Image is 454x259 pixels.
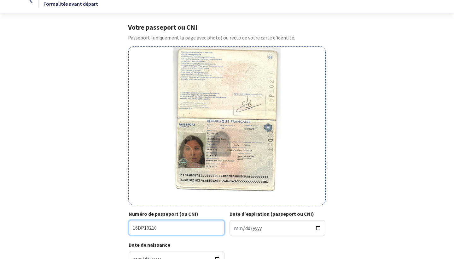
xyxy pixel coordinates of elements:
[173,47,280,205] img: bouteiller-elisabeth.jpeg
[128,23,326,31] h1: Votre passeport ou CNI
[128,34,326,41] p: Passeport (uniquement la page avec photo) ou recto de votre carte d’identité.
[129,211,198,217] strong: Numéro de passeport (ou CNI)
[129,242,170,248] strong: Date de naissance
[230,211,314,217] strong: Date d'expiration (passeport ou CNI)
